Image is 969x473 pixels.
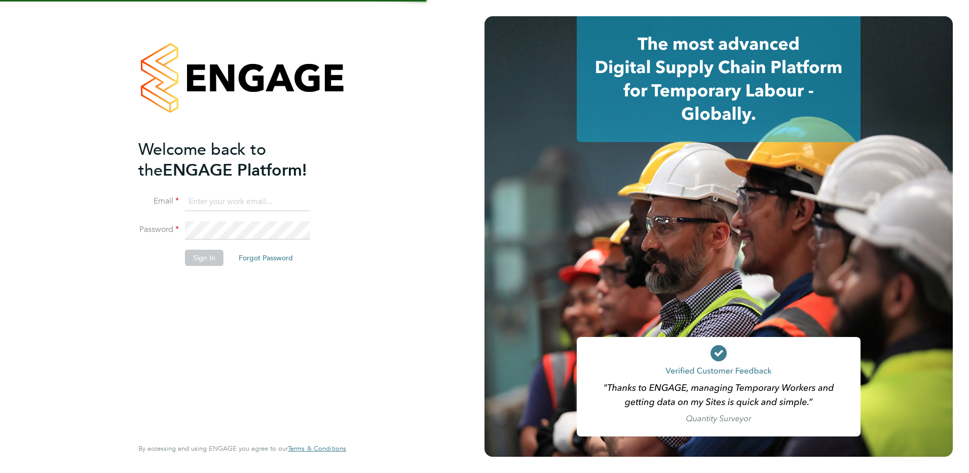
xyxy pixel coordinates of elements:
a: Terms & Conditions [288,445,346,453]
span: By accessing and using ENGAGE you agree to our [138,444,346,453]
h2: ENGAGE Platform! [138,139,336,181]
input: Enter your work email... [185,193,310,211]
button: Sign In [185,250,223,266]
button: Forgot Password [231,250,301,266]
label: Email [138,196,179,207]
label: Password [138,224,179,235]
span: Welcome back to the [138,140,266,180]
